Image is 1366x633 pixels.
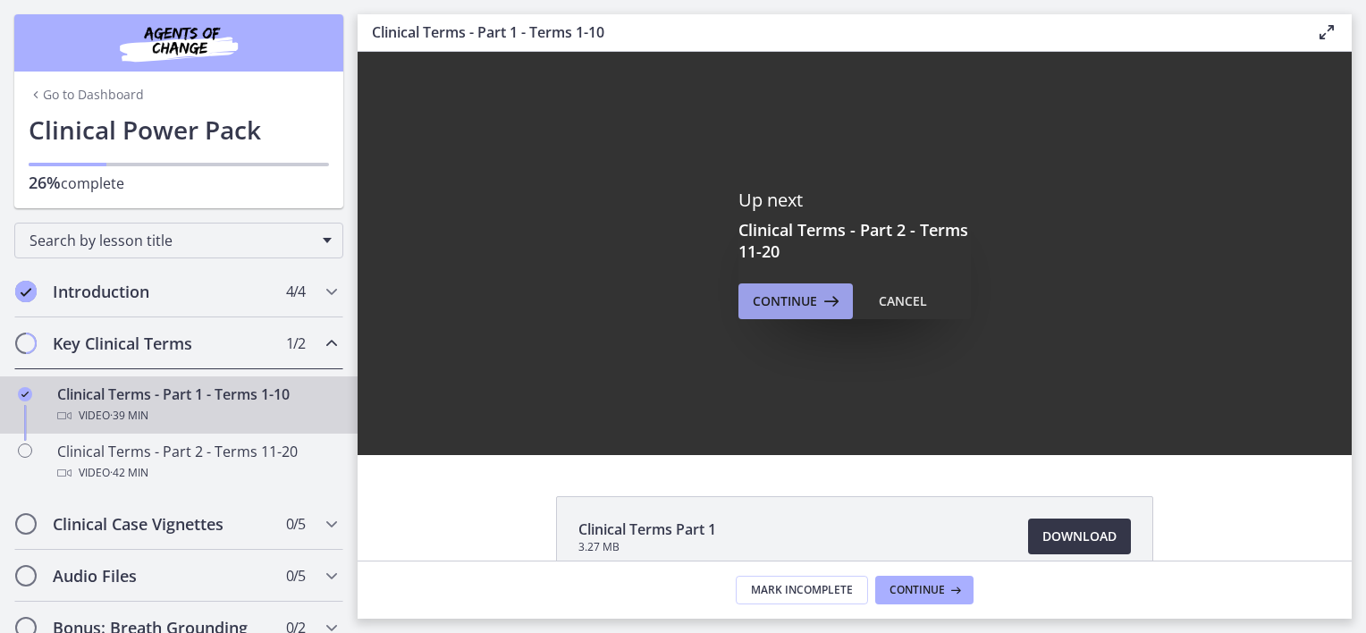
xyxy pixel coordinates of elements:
p: complete [29,172,329,194]
div: Clinical Terms - Part 2 - Terms 11-20 [57,441,336,484]
span: Download [1042,526,1117,547]
a: Download [1028,519,1131,554]
button: Mark Incomplete [736,576,868,604]
div: Search by lesson title [14,223,343,258]
span: 0 / 5 [286,513,305,535]
h3: Clinical Terms - Part 2 - Terms 11-20 [738,219,971,262]
span: 0 / 5 [286,565,305,587]
h3: Clinical Terms - Part 1 - Terms 1-10 [372,21,1287,43]
button: Continue [738,283,853,319]
h2: Key Clinical Terms [53,333,271,354]
span: 3.27 MB [578,540,716,554]
h2: Introduction [53,281,271,302]
div: Cancel [879,291,927,312]
button: Continue [875,576,974,604]
span: · 39 min [110,405,148,426]
h1: Clinical Power Pack [29,111,329,148]
span: 4 / 4 [286,281,305,302]
a: Go to Dashboard [29,86,144,104]
span: Continue [890,583,945,597]
span: 26% [29,172,61,193]
p: Up next [738,189,971,212]
h2: Clinical Case Vignettes [53,513,271,535]
div: Video [57,405,336,426]
span: Search by lesson title [30,231,314,250]
i: Completed [18,387,32,401]
h2: Audio Files [53,565,271,587]
span: · 42 min [110,462,148,484]
span: Continue [753,291,817,312]
span: 1 / 2 [286,333,305,354]
div: Video [57,462,336,484]
button: Cancel [864,283,941,319]
span: Mark Incomplete [751,583,853,597]
img: Agents of Change Social Work Test Prep [72,21,286,64]
span: Clinical Terms Part 1 [578,519,716,540]
div: Clinical Terms - Part 1 - Terms 1-10 [57,384,336,426]
i: Completed [15,281,37,302]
